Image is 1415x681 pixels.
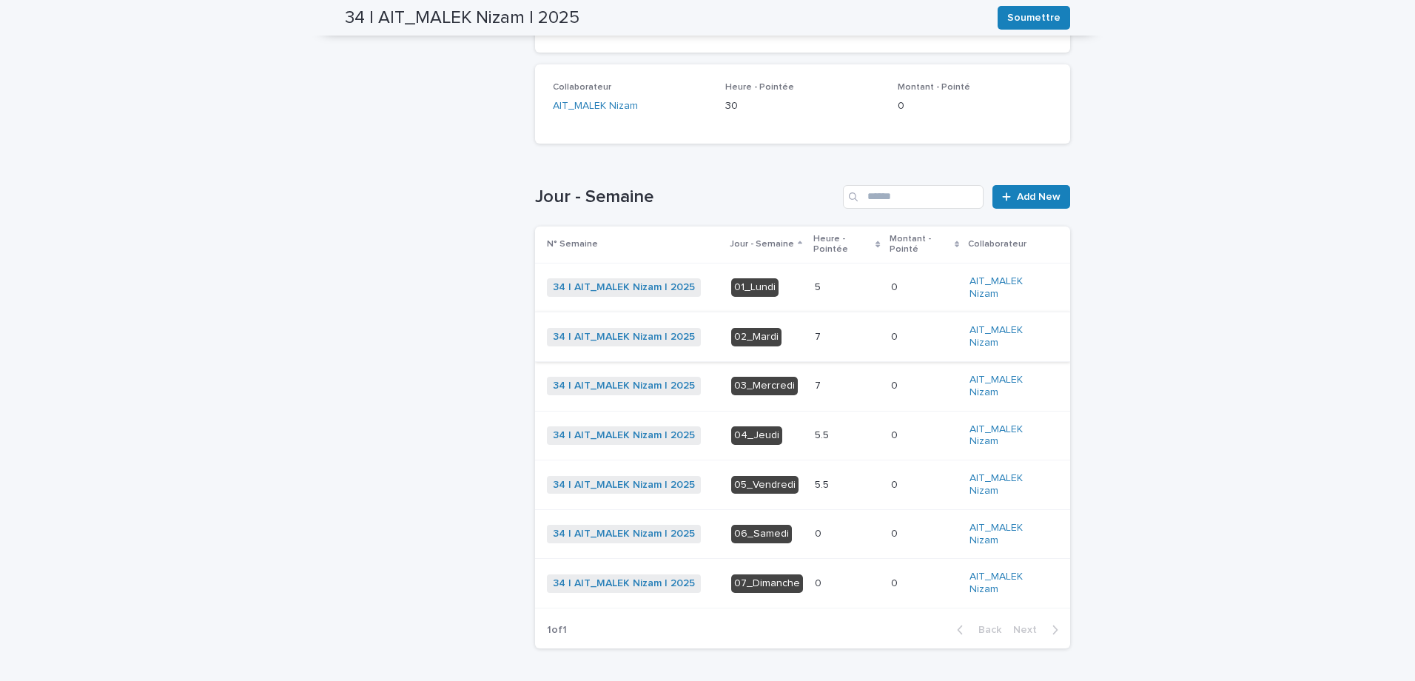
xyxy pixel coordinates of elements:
[815,574,824,590] p: 0
[535,361,1070,411] tr: 34 | AIT_MALEK Nizam | 2025 03_Mercredi77 00 AIT_MALEK Nizam
[731,377,798,395] div: 03_Mercredi
[945,623,1007,637] button: Back
[891,476,901,492] p: 0
[969,571,1046,596] a: AIT_MALEK Nizam
[890,231,951,258] p: Montant - Pointé
[547,236,598,252] p: N° Semaine
[1017,192,1061,202] span: Add New
[813,231,872,258] p: Heure - Pointée
[891,574,901,590] p: 0
[1007,10,1061,25] span: Soumettre
[535,559,1070,608] tr: 34 | AIT_MALEK Nizam | 2025 07_Dimanche00 00 AIT_MALEK Nizam
[898,83,970,92] span: Montant - Pointé
[969,423,1046,449] a: AIT_MALEK Nizam
[535,312,1070,362] tr: 34 | AIT_MALEK Nizam | 2025 02_Mardi77 00 AIT_MALEK Nizam
[969,472,1046,497] a: AIT_MALEK Nizam
[891,278,901,294] p: 0
[969,275,1046,301] a: AIT_MALEK Nizam
[998,6,1070,30] button: Soumettre
[553,98,638,114] a: AIT_MALEK Nizam
[553,429,695,442] a: 34 | AIT_MALEK Nizam | 2025
[891,426,901,442] p: 0
[815,278,824,294] p: 5
[553,331,695,343] a: 34 | AIT_MALEK Nizam | 2025
[969,625,1001,635] span: Back
[535,187,837,208] h1: Jour - Semaine
[345,7,579,29] h2: 34 | AIT_MALEK Nizam | 2025
[969,374,1046,399] a: AIT_MALEK Nizam
[815,426,832,442] p: 5.5
[969,522,1046,547] a: AIT_MALEK Nizam
[553,528,695,540] a: 34 | AIT_MALEK Nizam | 2025
[535,460,1070,510] tr: 34 | AIT_MALEK Nizam | 2025 05_Vendredi5.55.5 00 AIT_MALEK Nizam
[535,411,1070,460] tr: 34 | AIT_MALEK Nizam | 2025 04_Jeudi5.55.5 00 AIT_MALEK Nizam
[553,380,695,392] a: 34 | AIT_MALEK Nizam | 2025
[725,83,794,92] span: Heure - Pointée
[843,185,984,209] input: Search
[553,479,695,492] a: 34 | AIT_MALEK Nizam | 2025
[731,278,779,297] div: 01_Lundi
[898,98,1052,114] p: 0
[725,98,880,114] p: 30
[731,525,792,543] div: 06_Samedi
[535,612,579,648] p: 1 of 1
[815,525,824,540] p: 0
[731,476,799,494] div: 05_Vendredi
[730,236,794,252] p: Jour - Semaine
[992,185,1070,209] a: Add New
[968,236,1026,252] p: Collaborateur
[553,281,695,294] a: 34 | AIT_MALEK Nizam | 2025
[553,577,695,590] a: 34 | AIT_MALEK Nizam | 2025
[535,509,1070,559] tr: 34 | AIT_MALEK Nizam | 2025 06_Samedi00 00 AIT_MALEK Nizam
[891,525,901,540] p: 0
[891,328,901,343] p: 0
[731,574,803,593] div: 07_Dimanche
[553,83,611,92] span: Collaborateur
[731,426,782,445] div: 04_Jeudi
[535,263,1070,312] tr: 34 | AIT_MALEK Nizam | 2025 01_Lundi55 00 AIT_MALEK Nizam
[815,328,824,343] p: 7
[969,324,1046,349] a: AIT_MALEK Nizam
[815,377,824,392] p: 7
[891,377,901,392] p: 0
[731,328,782,346] div: 02_Mardi
[1007,623,1070,637] button: Next
[815,476,832,492] p: 5.5
[1013,625,1046,635] span: Next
